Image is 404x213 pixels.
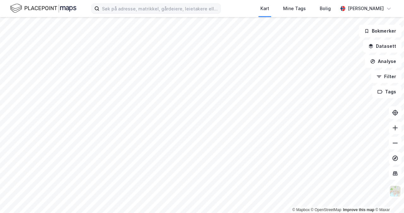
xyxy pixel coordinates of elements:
button: Bokmerker [359,25,401,37]
img: logo.f888ab2527a4732fd821a326f86c7f29.svg [10,3,76,14]
a: Mapbox [292,208,310,212]
input: Søk på adresse, matrikkel, gårdeiere, leietakere eller personer [99,4,220,13]
div: Mine Tags [283,5,306,12]
button: Tags [372,85,401,98]
div: Kart [260,5,269,12]
a: OpenStreetMap [311,208,342,212]
iframe: Chat Widget [372,183,404,213]
button: Analyse [365,55,401,68]
div: [PERSON_NAME] [348,5,384,12]
div: Bolig [320,5,331,12]
button: Filter [371,70,401,83]
a: Improve this map [343,208,374,212]
button: Datasett [363,40,401,53]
